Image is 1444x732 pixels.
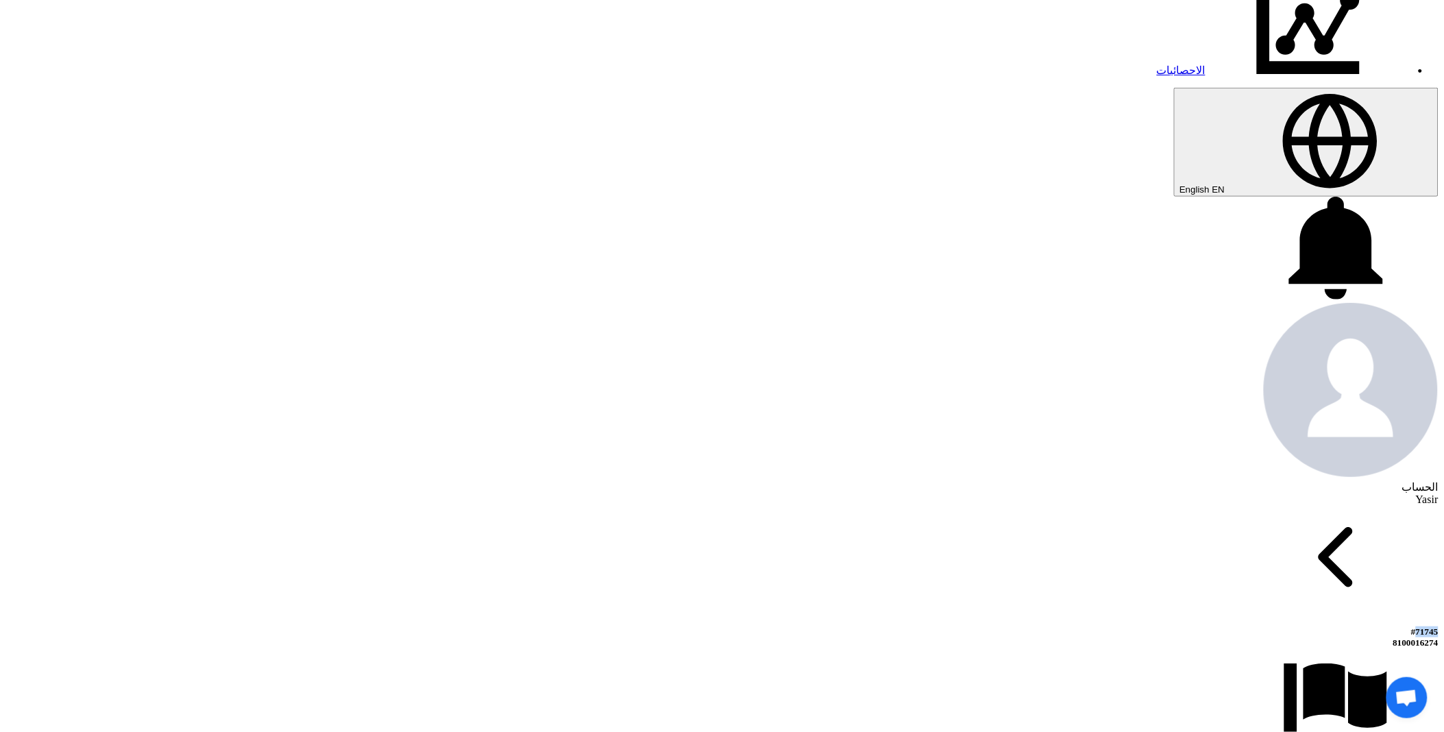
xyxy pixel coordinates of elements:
[1212,184,1225,195] span: EN
[5,626,1439,648] h5: 8100016274
[5,480,1439,493] div: الحساب
[1174,88,1439,197] button: English EN
[5,493,1439,506] div: Yasir
[1386,677,1428,718] div: Open chat
[1393,637,1439,648] span: 8100016274
[1263,302,1439,478] img: profile_test.png
[1157,64,1411,76] a: الاحصائيات
[1179,184,1210,195] span: English
[5,626,1439,637] div: #71745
